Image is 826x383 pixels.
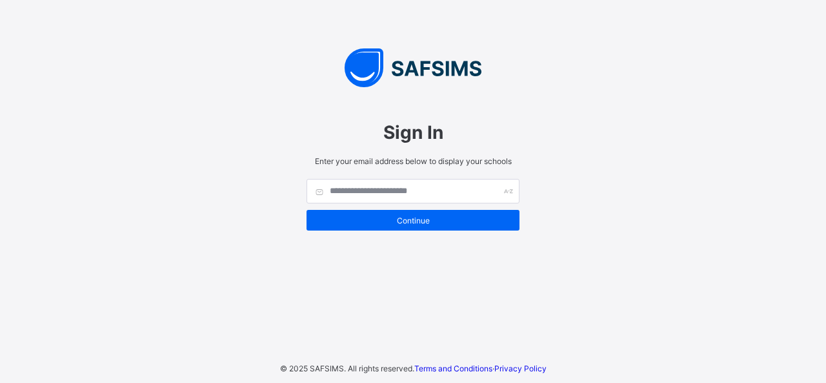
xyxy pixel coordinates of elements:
[307,121,519,143] span: Sign In
[494,364,547,373] a: Privacy Policy
[414,364,492,373] a: Terms and Conditions
[307,156,519,166] span: Enter your email address below to display your schools
[294,48,532,87] img: SAFSIMS Logo
[316,216,510,225] span: Continue
[414,364,547,373] span: ·
[280,364,414,373] span: © 2025 SAFSIMS. All rights reserved.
